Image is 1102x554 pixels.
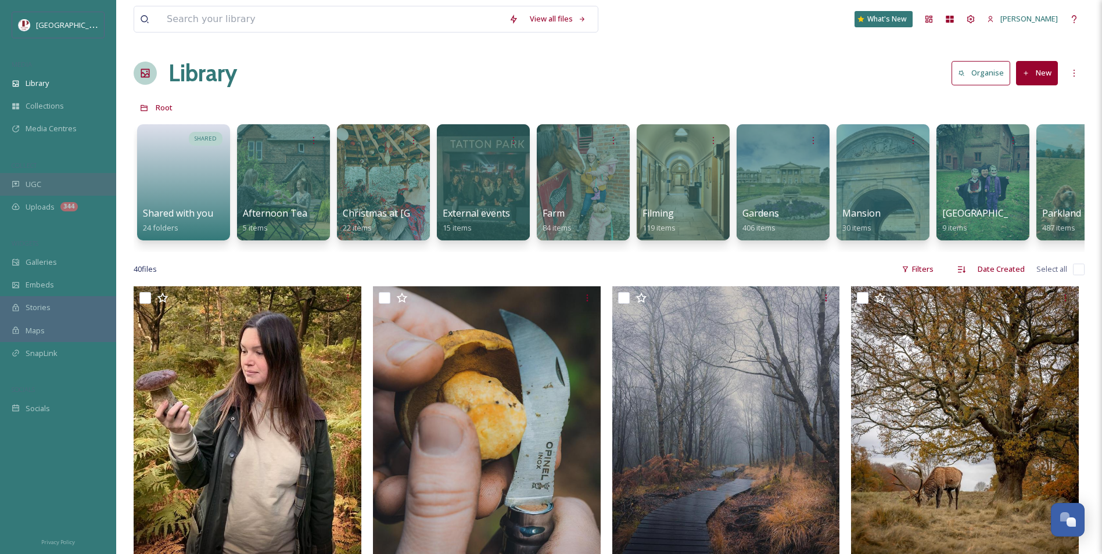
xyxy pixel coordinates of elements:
span: Galleries [26,257,57,268]
a: SHAREDShared with you24 folders [134,118,234,240]
div: 344 [60,202,78,211]
span: Parkland [1042,207,1081,220]
span: 30 items [842,222,871,233]
span: Gardens [742,207,779,220]
a: [GEOGRAPHIC_DATA]9 items [942,208,1036,233]
input: Search your library [161,6,503,32]
div: Date Created [972,258,1031,280]
a: [PERSON_NAME] [981,8,1064,30]
span: COLLECT [12,161,37,170]
span: SHARED [195,135,217,143]
span: UGC [26,179,41,190]
a: Mansion30 items [842,208,881,233]
a: Privacy Policy [41,534,75,548]
span: 84 items [543,222,572,233]
span: SOCIALS [12,385,35,394]
span: 406 items [742,222,776,233]
span: Mansion [842,207,881,220]
span: 15 items [443,222,472,233]
span: Embeds [26,279,54,290]
img: download%20(5).png [19,19,30,31]
span: 9 items [942,222,967,233]
span: External events [443,207,510,220]
span: 40 file s [134,264,157,275]
a: Gardens406 items [742,208,779,233]
span: Filming [642,207,674,220]
span: 22 items [343,222,372,233]
span: Christmas at [GEOGRAPHIC_DATA] [343,207,494,220]
span: Collections [26,100,64,111]
a: Root [156,100,173,114]
span: Library [26,78,49,89]
span: 24 folders [143,222,178,233]
span: [GEOGRAPHIC_DATA] [36,19,110,30]
a: Filming119 items [642,208,676,233]
span: MEDIA [12,60,32,69]
span: [GEOGRAPHIC_DATA] [942,207,1036,220]
div: Filters [896,258,939,280]
span: Uploads [26,202,55,213]
a: Farm84 items [543,208,572,233]
a: Christmas at [GEOGRAPHIC_DATA]22 items [343,208,494,233]
button: New [1016,61,1058,85]
button: Organise [952,61,1010,85]
span: Socials [26,403,50,414]
a: Library [168,56,237,91]
span: Root [156,102,173,113]
span: 487 items [1042,222,1075,233]
span: 5 items [243,222,268,233]
span: Farm [543,207,565,220]
span: Media Centres [26,123,77,134]
span: [PERSON_NAME] [1000,13,1058,24]
a: View all files [524,8,592,30]
span: 119 items [642,222,676,233]
span: Stories [26,302,51,313]
span: Maps [26,325,45,336]
span: SnapLink [26,348,58,359]
span: Privacy Policy [41,538,75,546]
span: Shared with you [143,207,213,220]
a: Parkland487 items [1042,208,1081,233]
a: External events15 items [443,208,510,233]
span: WIDGETS [12,239,38,247]
a: Organise [952,61,1016,85]
a: Afternoon Tea5 items [243,208,307,233]
a: What's New [855,11,913,27]
span: Select all [1036,264,1067,275]
span: Afternoon Tea [243,207,307,220]
button: Open Chat [1051,503,1085,537]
